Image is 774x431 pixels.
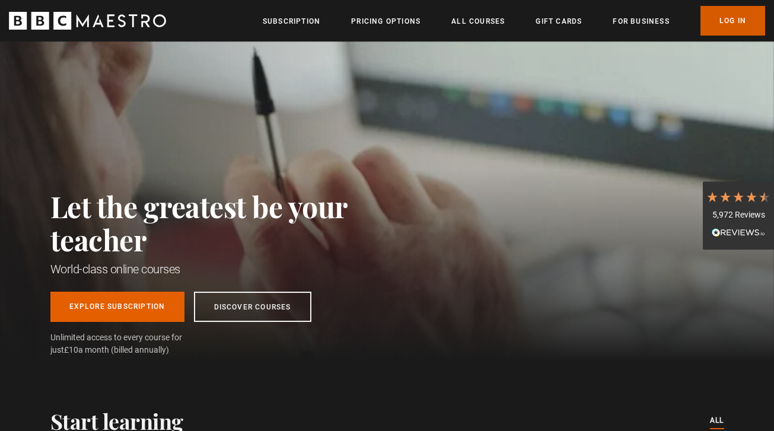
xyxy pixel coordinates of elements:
nav: Primary [263,6,765,36]
a: Subscription [263,15,320,27]
a: Discover Courses [194,292,311,322]
h1: World-class online courses [50,261,400,277]
a: Pricing Options [351,15,421,27]
div: 5,972 Reviews [706,209,771,221]
img: REVIEWS.io [712,228,765,237]
a: For business [613,15,669,27]
a: All Courses [451,15,505,27]
span: Unlimited access to every course for just a month (billed annually) [50,331,211,356]
span: £10 [64,345,78,355]
div: Read All Reviews [706,226,771,241]
a: Gift Cards [536,15,582,27]
a: Log In [700,6,765,36]
a: Explore Subscription [50,292,184,322]
div: 4.7 Stars [706,190,771,203]
h2: Let the greatest be your teacher [50,190,400,256]
svg: BBC Maestro [9,12,166,30]
div: 5,972 ReviewsRead All Reviews [703,181,774,250]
